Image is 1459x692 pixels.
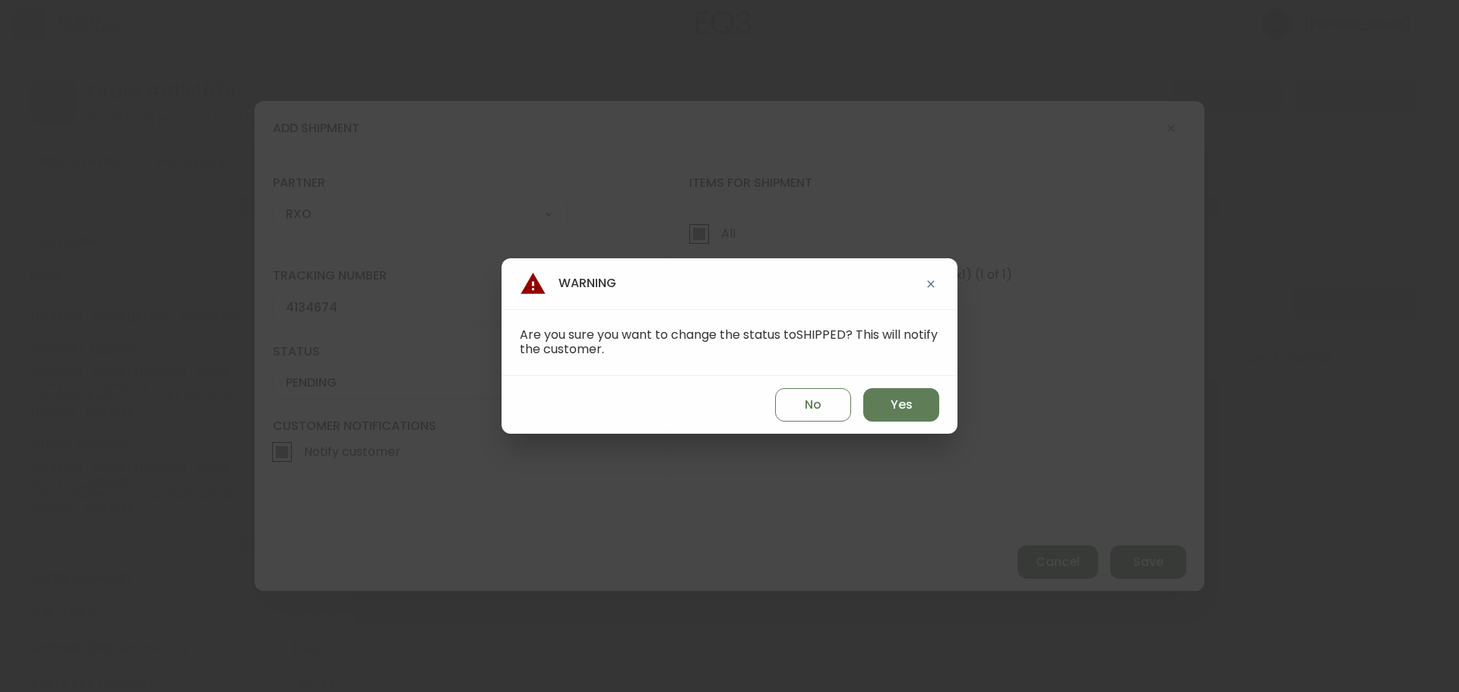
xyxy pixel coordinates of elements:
[863,388,939,422] button: Yes
[520,270,616,297] h4: Warning
[775,388,851,422] button: No
[520,326,938,358] span: Are you sure you want to change the status to SHIPPED ? This will notify the customer.
[805,397,821,413] span: No
[891,397,913,413] span: Yes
